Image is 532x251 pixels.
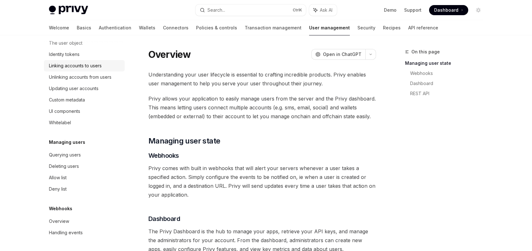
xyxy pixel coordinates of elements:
[44,216,125,227] a: Overview
[44,71,125,83] a: Unlinking accounts from users
[44,227,125,238] a: Handling events
[357,20,375,35] a: Security
[44,60,125,71] a: Linking accounts to users
[148,49,191,60] h1: Overview
[309,20,350,35] a: User management
[44,106,125,117] a: UI components
[49,96,85,104] div: Custom metadata
[49,62,102,70] div: Linking accounts to users
[148,136,220,146] span: Managing user state
[49,6,88,15] img: light logo
[49,217,69,225] div: Overview
[49,85,99,92] div: Updating user accounts
[49,205,72,212] h5: Webhooks
[49,73,111,81] div: Unlinking accounts from users
[49,185,67,193] div: Deny list
[311,49,365,60] button: Open in ChatGPT
[148,94,376,121] span: Privy allows your application to easily manage users from the server and the Privy dashboard. Thi...
[163,20,188,35] a: Connectors
[429,5,468,15] a: Dashboard
[383,20,401,35] a: Recipes
[44,83,125,94] a: Updating user accounts
[99,20,131,35] a: Authentication
[77,20,91,35] a: Basics
[49,151,81,159] div: Querying users
[148,214,180,223] span: Dashboard
[44,49,125,60] a: Identity tokens
[44,183,125,195] a: Deny list
[410,68,488,78] a: Webhooks
[245,20,302,35] a: Transaction management
[44,172,125,183] a: Allow list
[196,20,237,35] a: Policies & controls
[195,4,306,16] button: Search...CtrlK
[148,164,376,199] span: Privy comes with built in webhooks that will alert your servers whenever a user takes a specified...
[473,5,483,15] button: Toggle dark mode
[49,174,67,181] div: Allow list
[148,70,376,88] span: Understanding your user lifecycle is essential to crafting incredible products. Privy enables use...
[309,4,337,16] button: Ask AI
[410,78,488,89] a: Dashboard
[384,7,397,13] a: Demo
[49,229,83,236] div: Handling events
[49,119,71,126] div: Whitelabel
[410,89,488,99] a: REST API
[405,58,488,68] a: Managing user state
[434,7,458,13] span: Dashboard
[320,7,332,13] span: Ask AI
[44,161,125,172] a: Deleting users
[207,6,225,14] div: Search...
[44,149,125,161] a: Querying users
[49,51,80,58] div: Identity tokens
[139,20,155,35] a: Wallets
[411,48,440,56] span: On this page
[49,20,69,35] a: Welcome
[323,51,362,58] span: Open in ChatGPT
[44,117,125,128] a: Whitelabel
[148,151,179,160] span: Webhooks
[293,8,302,13] span: Ctrl K
[44,94,125,106] a: Custom metadata
[408,20,438,35] a: API reference
[404,7,421,13] a: Support
[49,138,85,146] h5: Managing users
[49,107,80,115] div: UI components
[49,162,79,170] div: Deleting users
